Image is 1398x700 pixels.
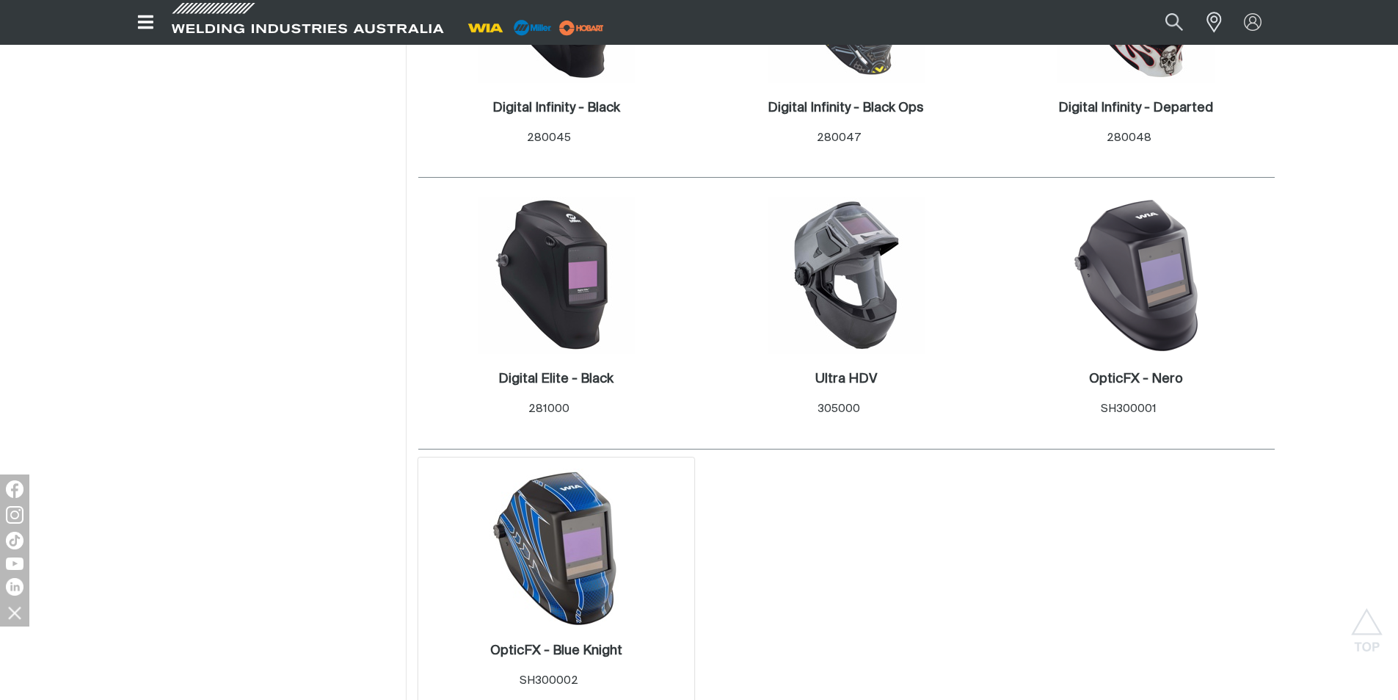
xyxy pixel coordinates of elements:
[527,132,571,143] span: 280045
[6,578,23,596] img: LinkedIn
[768,100,924,117] a: Digital Infinity - Black Ops
[555,17,608,39] img: miller
[6,480,23,498] img: Facebook
[6,532,23,549] img: TikTok
[818,403,860,414] span: 305000
[498,372,614,386] h2: Digital Elite - Black
[768,197,925,354] img: Ultra HDV
[1350,608,1383,641] button: Scroll to top
[1101,403,1157,414] span: SH300001
[492,100,620,117] a: Digital Infinity - Black
[555,22,608,33] a: miller
[490,643,622,660] a: OpticFX - Blue Knight
[478,197,635,354] img: Digital Elite - Black
[2,600,27,625] img: hide socials
[815,371,877,388] a: Ultra HDV
[6,558,23,570] img: YouTube
[498,371,614,388] a: Digital Elite - Black
[1089,371,1183,388] a: OpticFX - Nero
[1130,6,1198,39] input: Product name or item number...
[528,403,569,414] span: 281000
[1057,197,1215,354] img: OpticFX - Nero
[478,469,635,626] img: OpticFX - Blue Knight
[768,101,924,115] h2: Digital Infinity - Black Ops
[1089,372,1183,386] h2: OpticFX - Nero
[1107,132,1151,143] span: 280048
[490,644,622,657] h2: OpticFX - Blue Knight
[1058,101,1213,115] h2: Digital Infinity - Departed
[1149,6,1199,39] button: Search products
[492,101,620,115] h2: Digital Infinity - Black
[817,132,861,143] span: 280047
[815,372,877,386] h2: Ultra HDV
[520,675,578,686] span: SH300002
[6,506,23,524] img: Instagram
[1058,100,1213,117] a: Digital Infinity - Departed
